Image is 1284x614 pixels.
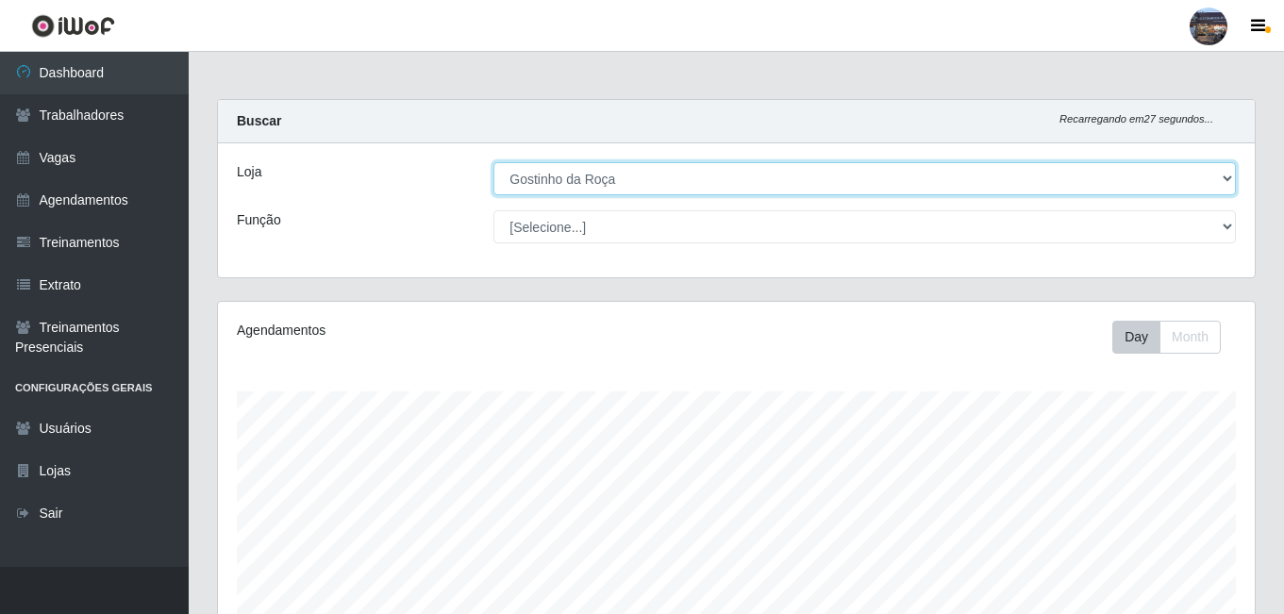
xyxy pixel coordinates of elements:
[237,113,281,128] strong: Buscar
[237,210,281,230] label: Função
[1159,321,1221,354] button: Month
[1112,321,1221,354] div: First group
[237,321,637,340] div: Agendamentos
[31,14,115,38] img: CoreUI Logo
[1112,321,1236,354] div: Toolbar with button groups
[1059,113,1213,124] i: Recarregando em 27 segundos...
[1112,321,1160,354] button: Day
[237,162,261,182] label: Loja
